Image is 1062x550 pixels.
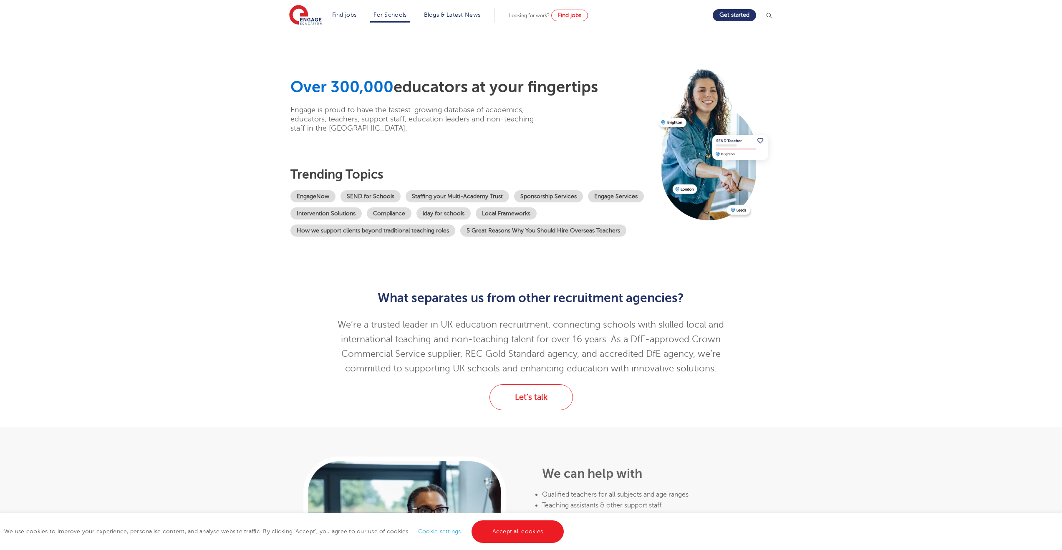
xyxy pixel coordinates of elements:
[542,489,729,500] li: Qualified teachers for all subjects and age ranges
[476,207,537,219] a: Local Frameworks
[290,78,394,96] span: Over 300,000
[326,291,736,305] h2: What separates us from other recruitment agencies?
[418,528,461,535] a: Cookie settings
[290,207,362,219] a: Intervention Solutions
[509,13,550,18] span: Looking for work?
[713,9,756,21] a: Get started
[542,500,729,511] li: Teaching assistants & other support staff
[290,167,653,182] h3: Trending topics
[406,190,509,202] a: Staffing your Multi-Academy Trust
[558,12,581,18] span: Find jobs
[460,225,626,237] a: 5 Great Reasons Why You Should Hire Overseas Teachers
[472,520,564,543] a: Accept all cookies
[326,318,736,376] p: We’re a trusted leader in UK education recruitment, connecting schools with skilled local and int...
[542,511,729,522] li: Daily cover & short-term roles
[514,190,583,202] a: Sponsorship Services
[373,12,406,18] a: For Schools
[367,207,411,219] a: Compliance
[290,225,455,237] a: How we support clients beyond traditional teaching roles
[489,384,573,410] a: Let's talk
[657,65,776,220] img: Recruitment hero image
[289,5,322,26] img: Engage Education
[341,190,401,202] a: SEND for Schools
[542,467,729,481] h2: We can help with
[551,10,588,21] a: Find jobs
[4,528,566,535] span: We use cookies to improve your experience, personalise content, and analyse website traffic. By c...
[588,190,644,202] a: Engage Services
[290,105,547,133] p: Engage is proud to have the fastest-growing database of academics, educators, teachers, support s...
[424,12,481,18] a: Blogs & Latest News
[290,78,653,97] h1: educators at your fingertips
[290,190,336,202] a: EngageNow
[332,12,357,18] a: Find jobs
[416,207,471,219] a: iday for schools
